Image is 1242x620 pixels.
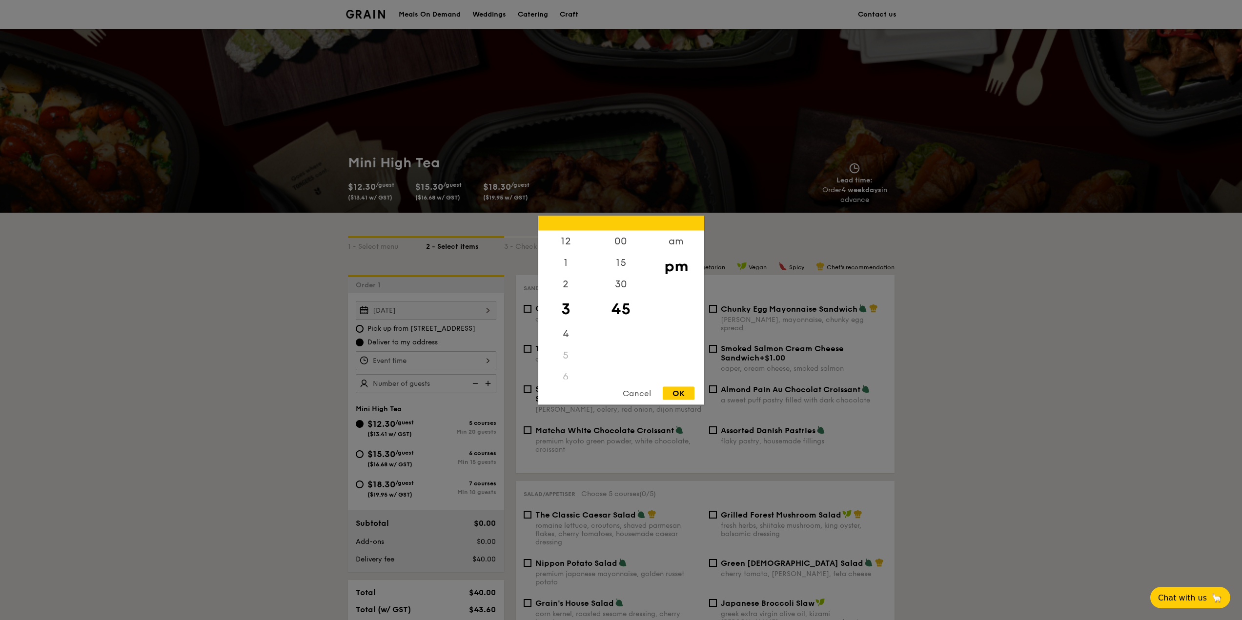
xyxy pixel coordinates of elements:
[593,273,649,295] div: 30
[538,344,593,366] div: 5
[538,323,593,344] div: 4
[538,230,593,252] div: 12
[1211,592,1222,603] span: 🦙
[538,273,593,295] div: 2
[593,295,649,323] div: 45
[663,386,694,400] div: OK
[1150,587,1230,608] button: Chat with us🦙
[593,252,649,273] div: 15
[649,230,704,252] div: am
[613,386,661,400] div: Cancel
[538,295,593,323] div: 3
[649,252,704,280] div: pm
[1158,593,1207,602] span: Chat with us
[538,252,593,273] div: 1
[538,366,593,387] div: 6
[593,230,649,252] div: 00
